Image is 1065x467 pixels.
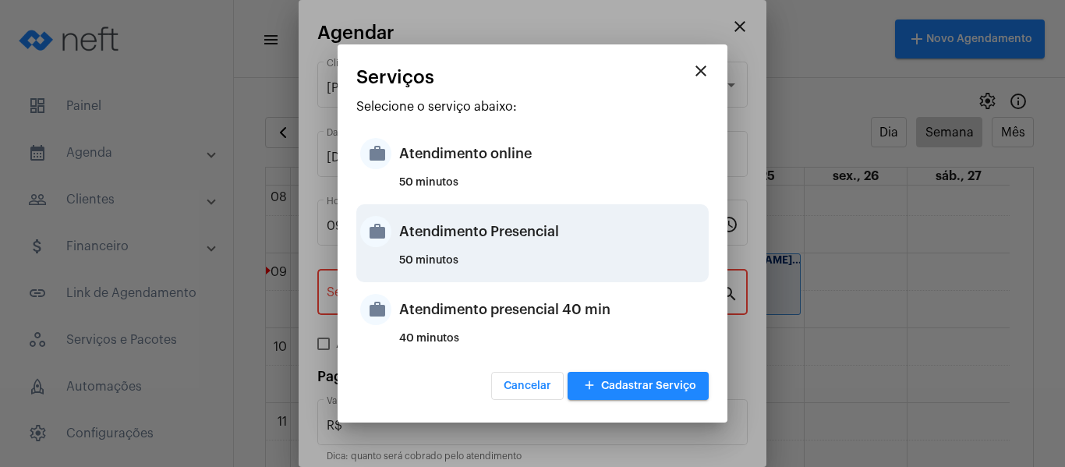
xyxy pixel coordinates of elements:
mat-icon: work [360,138,391,169]
mat-icon: add [580,376,599,397]
span: Cadastrar Serviço [580,380,696,391]
div: Atendimento presencial 40 min [399,286,705,333]
button: Cancelar [491,372,564,400]
div: 50 minutos [399,177,705,200]
div: Atendimento online [399,130,705,177]
span: Serviços [356,67,434,87]
mat-icon: work [360,216,391,247]
button: Cadastrar Serviço [568,372,709,400]
span: Cancelar [504,380,551,391]
p: Selecione o serviço abaixo: [356,100,709,114]
div: 40 minutos [399,333,705,356]
div: Atendimento Presencial [399,208,705,255]
div: 50 minutos [399,255,705,278]
mat-icon: work [360,294,391,325]
mat-icon: close [692,62,710,80]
